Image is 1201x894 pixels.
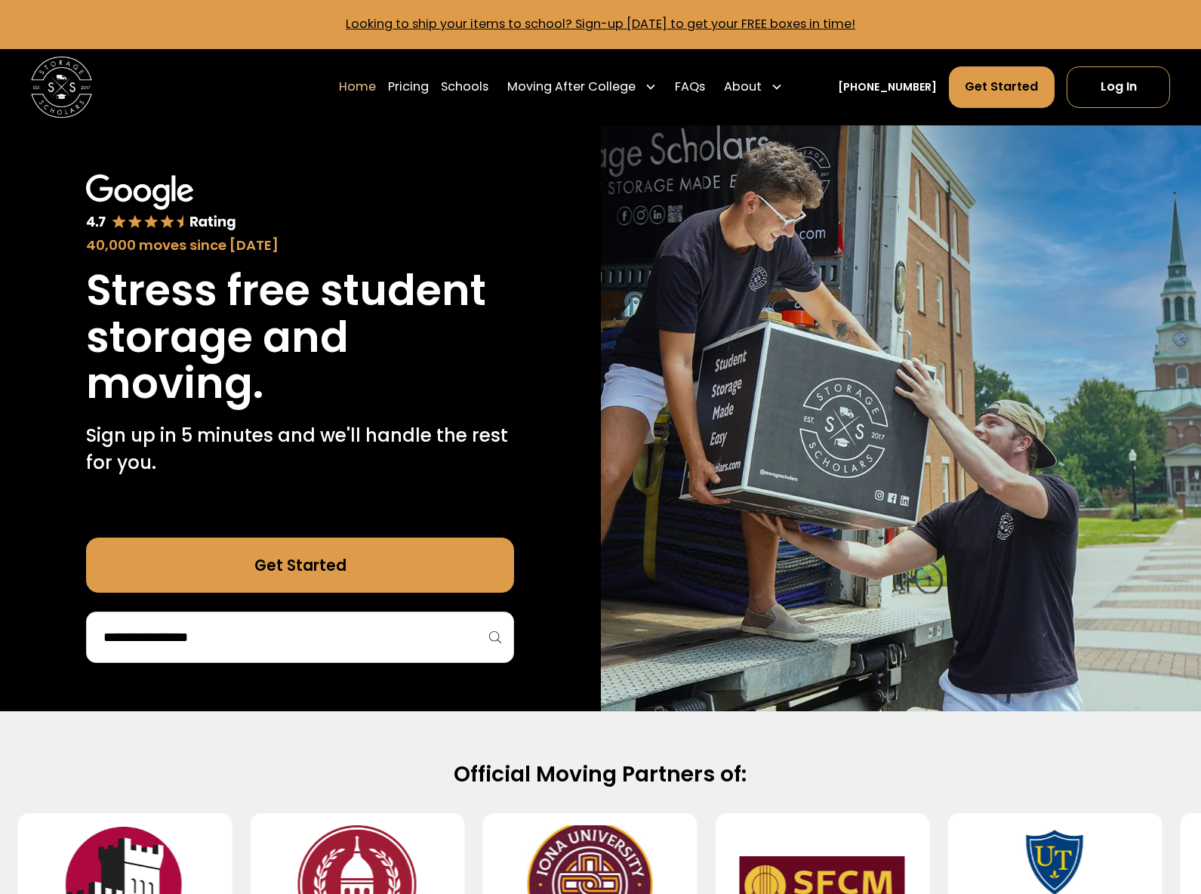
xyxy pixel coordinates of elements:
[724,78,762,96] div: About
[339,66,376,109] a: Home
[86,538,514,593] a: Get Started
[31,57,92,118] a: home
[838,79,937,95] a: [PHONE_NUMBER]
[111,760,1090,788] h2: Official Moving Partners of:
[346,15,855,32] a: Looking to ship your items to school? Sign-up [DATE] to get your FREE boxes in time!
[388,66,429,109] a: Pricing
[86,174,236,232] img: Google 4.7 star rating
[949,66,1055,108] a: Get Started
[86,267,514,406] h1: Stress free student storage and moving.
[1067,66,1171,108] a: Log In
[86,422,514,477] p: Sign up in 5 minutes and we'll handle the rest for you.
[717,66,789,109] div: About
[675,66,705,109] a: FAQs
[441,66,488,109] a: Schools
[31,57,92,118] img: Storage Scholars main logo
[507,78,636,96] div: Moving After College
[86,235,514,255] div: 40,000 moves since [DATE]
[500,66,663,109] div: Moving After College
